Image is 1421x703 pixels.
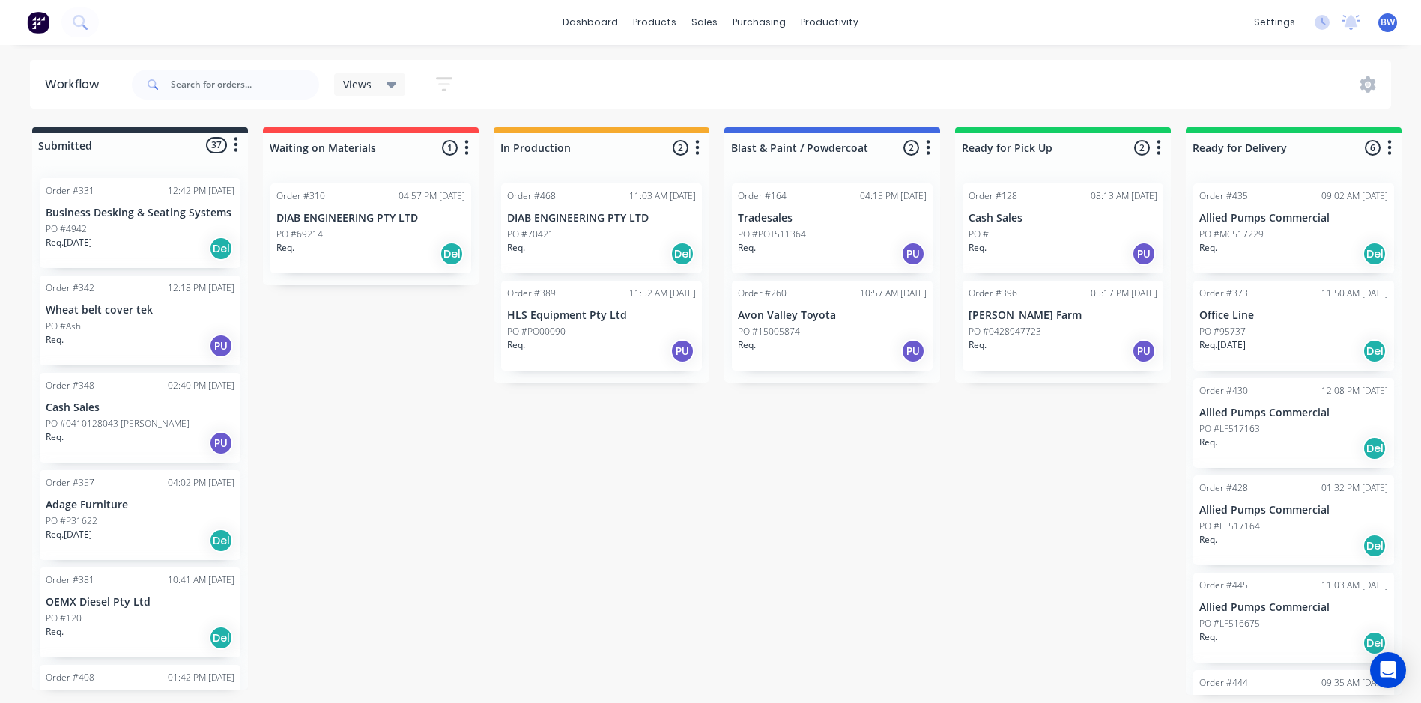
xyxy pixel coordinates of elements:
[507,309,696,322] p: HLS Equipment Pty Ltd
[1132,339,1156,363] div: PU
[501,281,702,371] div: Order #38911:52 AM [DATE]HLS Equipment Pty LtdPO #PO00090Req.PU
[209,237,233,261] div: Del
[46,281,94,295] div: Order #342
[27,11,49,34] img: Factory
[793,11,866,34] div: productivity
[501,183,702,273] div: Order #46811:03 AM [DATE]DIAB ENGINEERING PTY LTDPO #70421Req.Del
[738,338,756,352] p: Req.
[1321,189,1388,203] div: 09:02 AM [DATE]
[1321,287,1388,300] div: 11:50 AM [DATE]
[46,333,64,347] p: Req.
[507,338,525,352] p: Req.
[1199,212,1388,225] p: Allied Pumps Commercial
[40,178,240,268] div: Order #33112:42 PM [DATE]Business Desking & Seating SystemsPO #4942Req.[DATE]Del
[1199,481,1248,495] div: Order #428
[507,212,696,225] p: DIAB ENGINEERING PTY LTD
[1199,422,1260,436] p: PO #LF517163
[1363,242,1387,266] div: Del
[209,334,233,358] div: PU
[901,339,925,363] div: PU
[507,287,556,300] div: Order #389
[46,236,92,249] p: Req. [DATE]
[732,281,933,371] div: Order #26010:57 AM [DATE]Avon Valley ToyotaPO #15005874Req.PU
[46,401,234,414] p: Cash Sales
[507,241,525,255] p: Req.
[40,276,240,365] div: Order #34212:18 PM [DATE]Wheat belt cover tekPO #AshReq.PU
[168,184,234,198] div: 12:42 PM [DATE]
[46,207,234,219] p: Business Desking & Seating Systems
[46,612,82,625] p: PO #120
[276,189,325,203] div: Order #310
[46,625,64,639] p: Req.
[969,287,1017,300] div: Order #396
[507,189,556,203] div: Order #468
[168,379,234,392] div: 02:40 PM [DATE]
[440,242,464,266] div: Del
[901,242,925,266] div: PU
[1246,11,1303,34] div: settings
[1199,241,1217,255] p: Req.
[276,241,294,255] p: Req.
[46,476,94,490] div: Order #357
[1199,504,1388,517] p: Allied Pumps Commercial
[684,11,725,34] div: sales
[209,431,233,455] div: PU
[1199,579,1248,592] div: Order #445
[738,212,927,225] p: Tradesales
[168,281,234,295] div: 12:18 PM [DATE]
[46,528,92,541] p: Req. [DATE]
[738,325,800,338] p: PO #15005874
[1199,309,1388,322] p: Office Line
[629,287,696,300] div: 11:52 AM [DATE]
[507,228,554,241] p: PO #70421
[1321,384,1388,398] div: 12:08 PM [DATE]
[738,241,756,255] p: Req.
[969,325,1041,338] p: PO #0428947723
[1321,676,1388,690] div: 09:35 AM [DATE]
[46,671,94,684] div: Order #408
[1199,407,1388,419] p: Allied Pumps Commercial
[963,281,1163,371] div: Order #39605:17 PM [DATE][PERSON_NAME] FarmPO #0428947723Req.PU
[1363,339,1387,363] div: Del
[969,228,989,241] p: PO #
[209,626,233,650] div: Del
[1321,481,1388,495] div: 01:32 PM [DATE]
[270,183,471,273] div: Order #31004:57 PM [DATE]DIAB ENGINEERING PTY LTDPO #69214Req.Del
[670,339,694,363] div: PU
[343,76,372,92] span: Views
[969,241,987,255] p: Req.
[46,379,94,392] div: Order #348
[168,476,234,490] div: 04:02 PM [DATE]
[1199,325,1246,338] p: PO #95737
[963,183,1163,273] div: Order #12808:13 AM [DATE]Cash SalesPO #Req.PU
[1199,189,1248,203] div: Order #435
[507,325,566,338] p: PO #PO00090
[1193,573,1394,663] div: Order #44511:03 AM [DATE]Allied Pumps CommercialPO #LF516675Req.Del
[46,222,87,236] p: PO #4942
[738,228,806,241] p: PO #POTS11364
[168,671,234,684] div: 01:42 PM [DATE]
[1321,579,1388,592] div: 11:03 AM [DATE]
[1132,242,1156,266] div: PU
[1199,533,1217,547] p: Req.
[969,212,1157,225] p: Cash Sales
[276,212,465,225] p: DIAB ENGINEERING PTY LTD
[1370,652,1406,688] div: Open Intercom Messenger
[46,596,234,609] p: OEMX Diesel Pty Ltd
[1193,378,1394,468] div: Order #43012:08 PM [DATE]Allied Pumps CommercialPO #LF517163Req.Del
[969,338,987,352] p: Req.
[555,11,625,34] a: dashboard
[276,228,323,241] p: PO #69214
[725,11,793,34] div: purchasing
[1193,281,1394,371] div: Order #37311:50 AM [DATE]Office LinePO #95737Req.[DATE]Del
[1193,183,1394,273] div: Order #43509:02 AM [DATE]Allied Pumps CommercialPO #MC517229Req.Del
[1381,16,1395,29] span: BW
[45,76,106,94] div: Workflow
[1199,617,1260,630] p: PO #LF516675
[1199,436,1217,449] p: Req.
[46,573,94,587] div: Order #381
[1199,630,1217,644] p: Req.
[1363,631,1387,655] div: Del
[168,573,234,587] div: 10:41 AM [DATE]
[860,189,927,203] div: 04:15 PM [DATE]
